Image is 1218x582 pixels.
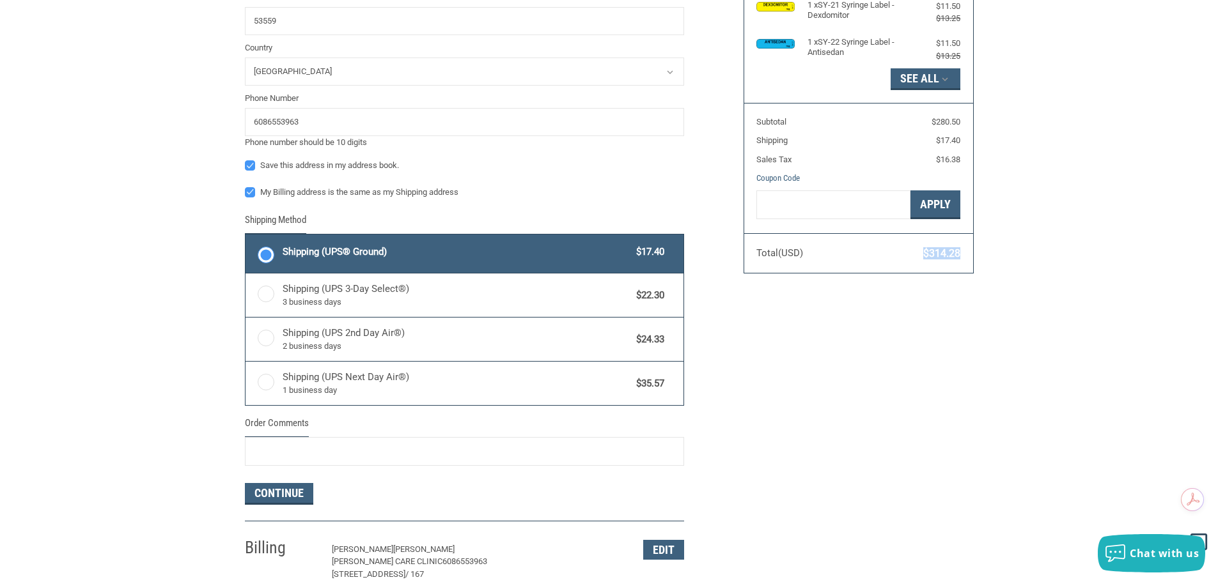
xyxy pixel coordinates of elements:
span: Shipping (UPS 3-Day Select®) [283,282,630,309]
span: $24.33 [630,332,665,347]
input: Gift Certificate or Coupon Code [756,190,910,219]
span: Chat with us [1130,546,1199,560]
span: 2 business days [283,340,630,353]
span: Total (USD) [756,247,803,259]
span: $17.40 [630,245,665,259]
span: Shipping [756,135,788,145]
button: Continue [245,483,313,505]
a: Coupon Code [756,173,800,183]
span: $314.28 [923,247,960,259]
label: Save this address in my address book. [245,160,684,171]
span: 3 business days [283,296,630,309]
div: $11.50 [909,37,960,50]
label: Phone Number [245,92,684,105]
span: $280.50 [932,117,960,126]
button: Chat with us [1098,534,1205,572]
h2: Billing [245,537,320,558]
span: Subtotal [756,117,786,126]
button: Edit [643,540,684,560]
span: [PERSON_NAME] CARE CLINIC [332,556,442,566]
span: 1 business day [283,384,630,397]
span: $22.30 [630,288,665,303]
span: [PERSON_NAME] [393,544,455,554]
span: $17.40 [936,135,960,145]
div: $13.25 [909,12,960,25]
span: [PERSON_NAME] [332,544,393,554]
legend: Shipping Method [245,213,306,234]
label: My Billing address is the same as my Shipping address [245,187,684,197]
div: $13.25 [909,50,960,63]
div: Phone number should be 10 digits [245,136,684,149]
span: Shipping (UPS® Ground) [283,245,630,259]
button: Apply [910,190,960,219]
button: See All [891,68,960,90]
span: 6086553963 [442,556,487,566]
span: [STREET_ADDRESS] [332,569,405,579]
span: Shipping (UPS Next Day Air®) [283,370,630,397]
span: $16.38 [936,155,960,164]
span: $35.57 [630,376,665,391]
span: Shipping (UPS 2nd Day Air®) [283,326,630,353]
span: Sales Tax [756,155,792,164]
h4: 1 x SY-22 Syringe Label - Antisedan [808,37,907,58]
span: / 167 [405,569,424,579]
label: Country [245,42,684,54]
legend: Order Comments [245,416,309,437]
